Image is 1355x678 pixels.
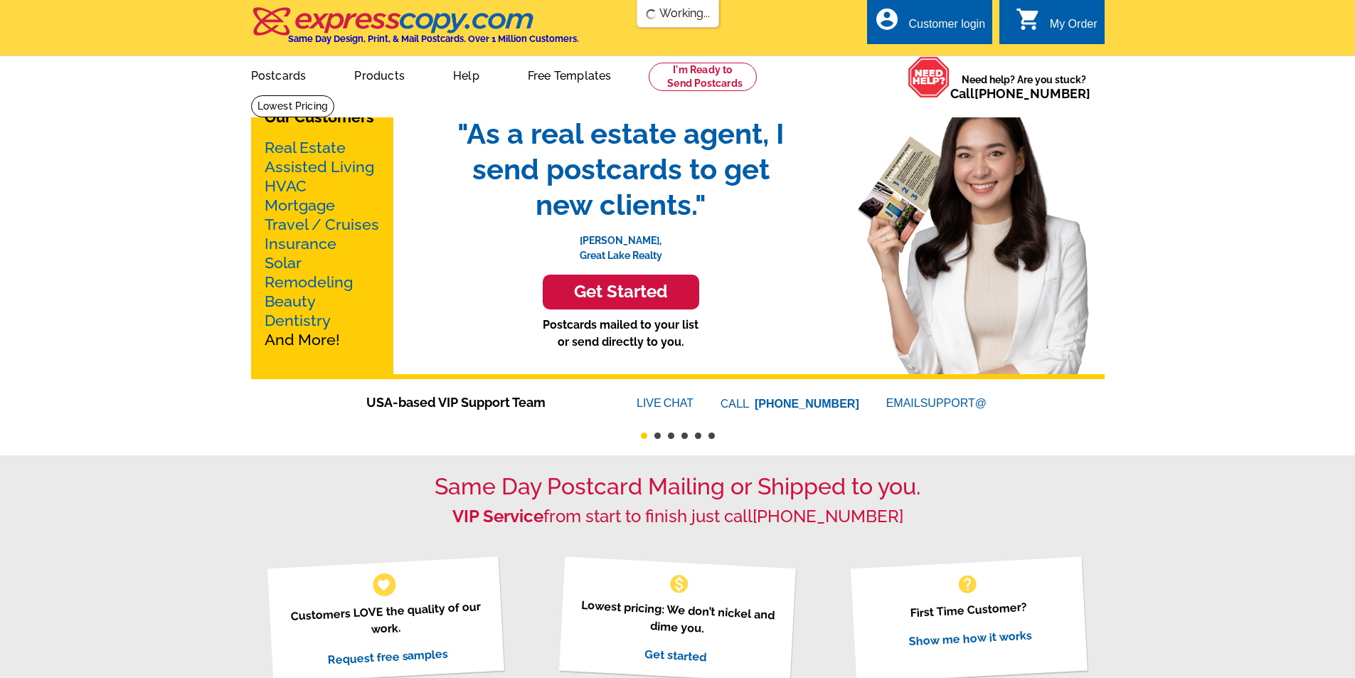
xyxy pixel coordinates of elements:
[695,433,701,439] button: 5 of 6
[560,282,681,302] h3: Get Started
[366,393,594,412] span: USA-based VIP Support Team
[681,433,688,439] button: 4 of 6
[654,433,661,439] button: 2 of 6
[265,138,380,349] p: And More!
[908,56,950,98] img: help
[265,273,353,291] a: Remodeling
[644,647,707,664] a: Get started
[265,254,302,272] a: Solar
[505,58,634,91] a: Free Templates
[755,398,859,410] a: [PHONE_NUMBER]
[868,596,1069,624] p: First Time Customer?
[908,18,985,38] div: Customer login
[265,312,331,329] a: Dentistry
[874,16,985,33] a: account_circle Customer login
[265,177,307,195] a: HVAC
[974,86,1090,101] a: [PHONE_NUMBER]
[645,9,657,20] img: loading...
[251,17,579,44] a: Same Day Design, Print, & Mail Postcards. Over 1 Million Customers.
[577,596,778,641] p: Lowest pricing: We don’t nickel and dime you.
[430,58,502,91] a: Help
[950,86,1090,101] span: Call
[452,506,543,526] strong: VIP Service
[443,275,799,309] a: Get Started
[443,223,799,263] p: [PERSON_NAME], Great Lake Realty
[265,196,335,214] a: Mortgage
[251,473,1105,500] h1: Same Day Postcard Mailing or Shipped to you.
[708,433,715,439] button: 6 of 6
[641,433,647,439] button: 1 of 6
[228,58,329,91] a: Postcards
[908,628,1032,648] a: Show me how it works
[251,507,1105,527] h2: from start to finish just call
[331,58,427,91] a: Products
[265,235,336,253] a: Insurance
[376,577,391,592] span: favorite
[1050,18,1098,38] div: My Order
[265,292,316,310] a: Beauty
[668,433,674,439] button: 3 of 6
[637,395,664,412] font: LIVE
[288,33,579,44] h4: Same Day Design, Print, & Mail Postcards. Over 1 Million Customers.
[1016,16,1098,33] a: shopping_cart My Order
[920,395,989,412] font: SUPPORT@
[753,506,903,526] a: [PHONE_NUMBER]
[285,598,487,642] p: Customers LOVE the quality of our work.
[721,396,751,413] font: CALL
[265,139,346,157] a: Real Estate
[637,397,694,409] a: LIVECHAT
[443,317,799,351] p: Postcards mailed to your list or send directly to you.
[956,573,979,595] span: help
[1016,6,1041,32] i: shopping_cart
[265,158,374,176] a: Assisted Living
[950,73,1098,101] span: Need help? Are you stuck?
[443,116,799,223] span: "As a real estate agent, I send postcards to get new clients."
[327,647,449,667] a: Request free samples
[668,573,691,595] span: monetization_on
[886,397,989,409] a: EMAILSUPPORT@
[265,216,379,233] a: Travel / Cruises
[874,6,900,32] i: account_circle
